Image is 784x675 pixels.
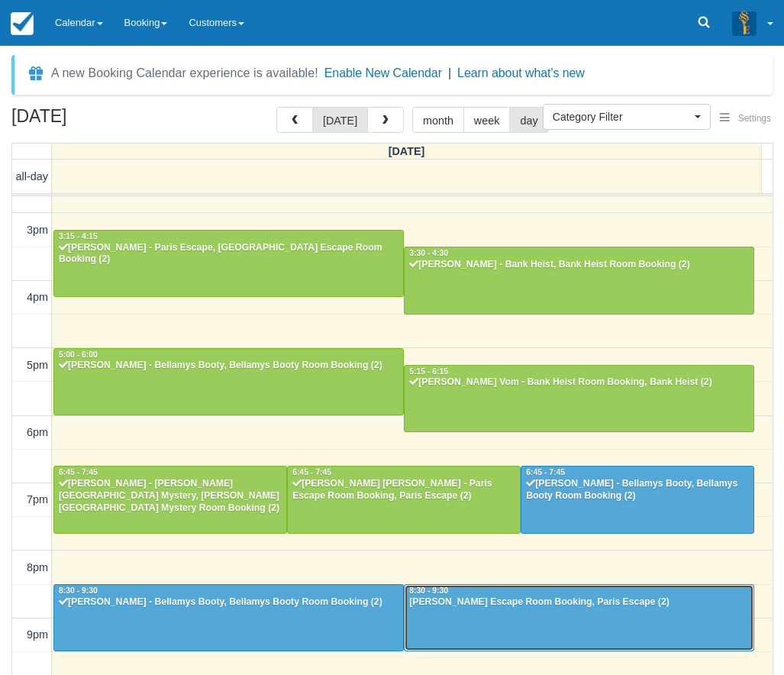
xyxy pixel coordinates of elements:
[292,468,331,476] span: 6:45 - 7:45
[521,466,754,533] a: 6:45 - 7:45[PERSON_NAME] - Bellamys Booty, Bellamys Booty Room Booking (2)
[409,249,448,257] span: 3:30 - 4:30
[409,367,448,376] span: 5:15 - 6:15
[404,584,754,651] a: 8:30 - 9:30[PERSON_NAME] Escape Room Booking, Paris Escape (2)
[53,584,404,651] a: 8:30 - 9:30[PERSON_NAME] - Bellamys Booty, Bellamys Booty Room Booking (2)
[59,232,98,241] span: 3:15 - 4:15
[53,348,404,415] a: 5:00 - 6:00[PERSON_NAME] - Bellamys Booty, Bellamys Booty Room Booking (2)
[389,145,425,157] span: [DATE]
[11,107,205,135] h2: [DATE]
[58,242,399,266] div: [PERSON_NAME] - Paris Escape, [GEOGRAPHIC_DATA] Escape Room Booking (2)
[408,376,750,389] div: [PERSON_NAME] Vom - Bank Heist Room Booking, Bank Heist (2)
[27,359,48,371] span: 5pm
[287,466,521,533] a: 6:45 - 7:45[PERSON_NAME] [PERSON_NAME] - Paris Escape Room Booking, Paris Escape (2)
[59,586,98,595] span: 8:30 - 9:30
[553,109,691,124] span: Category Filter
[53,466,287,533] a: 6:45 - 7:45[PERSON_NAME] - [PERSON_NAME][GEOGRAPHIC_DATA] Mystery, [PERSON_NAME][GEOGRAPHIC_DATA]...
[526,468,565,476] span: 6:45 - 7:45
[27,628,48,641] span: 9pm
[58,360,399,372] div: [PERSON_NAME] - Bellamys Booty, Bellamys Booty Room Booking (2)
[324,66,442,81] button: Enable New Calendar
[404,247,754,314] a: 3:30 - 4:30[PERSON_NAME] - Bank Heist, Bank Heist Room Booking (2)
[404,365,754,432] a: 5:15 - 6:15[PERSON_NAME] Vom - Bank Heist Room Booking, Bank Heist (2)
[408,259,750,271] div: [PERSON_NAME] - Bank Heist, Bank Heist Room Booking (2)
[27,493,48,505] span: 7pm
[27,561,48,573] span: 8pm
[509,107,548,133] button: day
[412,107,464,133] button: month
[27,291,48,303] span: 4pm
[738,113,771,124] span: Settings
[312,107,368,133] button: [DATE]
[292,478,516,502] div: [PERSON_NAME] [PERSON_NAME] - Paris Escape Room Booking, Paris Escape (2)
[457,66,585,79] a: Learn about what's new
[525,478,750,502] div: [PERSON_NAME] - Bellamys Booty, Bellamys Booty Room Booking (2)
[53,230,404,297] a: 3:15 - 4:15[PERSON_NAME] - Paris Escape, [GEOGRAPHIC_DATA] Escape Room Booking (2)
[732,11,757,35] img: A3
[543,104,711,130] button: Category Filter
[11,12,34,35] img: checkfront-main-nav-mini-logo.png
[16,170,48,182] span: all-day
[27,426,48,438] span: 6pm
[408,596,750,609] div: [PERSON_NAME] Escape Room Booking, Paris Escape (2)
[711,108,780,130] button: Settings
[59,468,98,476] span: 6:45 - 7:45
[463,107,511,133] button: week
[27,224,48,236] span: 3pm
[58,478,282,515] div: [PERSON_NAME] - [PERSON_NAME][GEOGRAPHIC_DATA] Mystery, [PERSON_NAME][GEOGRAPHIC_DATA] Mystery Ro...
[409,586,448,595] span: 8:30 - 9:30
[448,66,451,79] span: |
[59,350,98,359] span: 5:00 - 6:00
[51,64,318,82] div: A new Booking Calendar experience is available!
[58,596,399,609] div: [PERSON_NAME] - Bellamys Booty, Bellamys Booty Room Booking (2)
